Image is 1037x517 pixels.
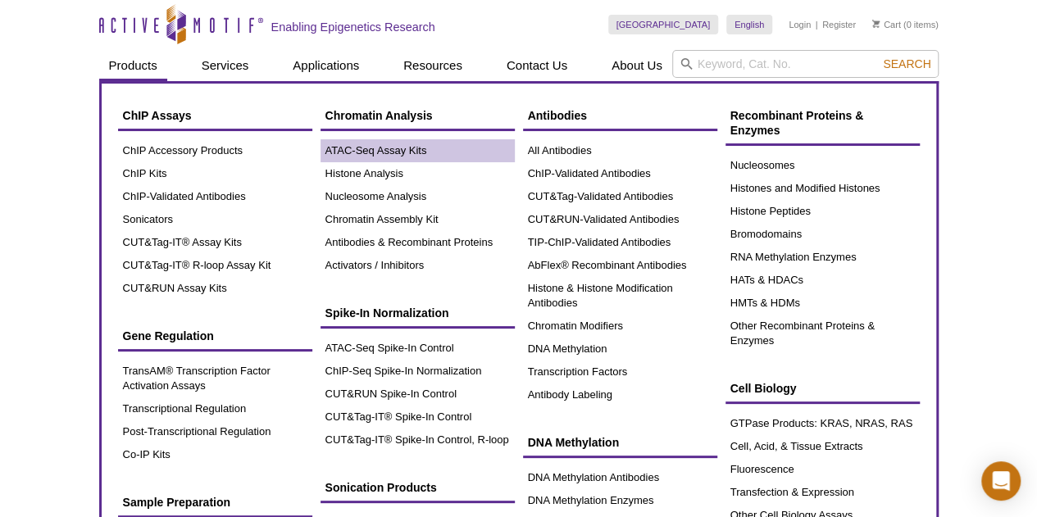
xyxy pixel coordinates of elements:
a: ATAC-Seq Spike-In Control [321,337,515,360]
a: DNA Methylation [523,427,717,458]
a: DNA Methylation Antibodies [523,466,717,489]
span: Cell Biology [730,382,797,395]
a: ChIP-Seq Spike-In Normalization [321,360,515,383]
a: Register [822,19,856,30]
a: ATAC-Seq Assay Kits [321,139,515,162]
a: Antibody Labeling [523,383,717,406]
a: Cell, Acid, & Tissue Extracts [725,435,920,458]
a: CUT&Tag-IT® Spike-In Control [321,406,515,429]
a: Histone & Histone Modification Antibodies [523,277,717,315]
a: CUT&Tag-Validated Antibodies [523,185,717,208]
img: Your Cart [872,20,880,28]
a: Chromatin Modifiers [523,315,717,338]
a: Transfection & Expression [725,481,920,504]
span: Sonication Products [325,481,437,494]
a: Sonicators [118,208,312,231]
input: Keyword, Cat. No. [672,50,939,78]
a: Co-IP Kits [118,443,312,466]
span: Gene Regulation [123,329,214,342]
a: Fluorescence [725,458,920,481]
span: Antibodies [528,109,587,122]
a: Applications [283,50,369,81]
a: DNA Methylation Enzymes [523,489,717,512]
a: Other Recombinant Proteins & Enzymes [725,315,920,352]
a: Services [192,50,259,81]
a: Cart [872,19,901,30]
a: Bromodomains [725,223,920,246]
a: CUT&Tag-IT® Assay Kits [118,231,312,254]
span: Spike-In Normalization [325,306,449,320]
a: Antibodies [523,100,717,131]
a: Resources [393,50,472,81]
a: Cell Biology [725,373,920,404]
a: ChIP Kits [118,162,312,185]
a: Histone Analysis [321,162,515,185]
a: ChIP Accessory Products [118,139,312,162]
a: Nucleosome Analysis [321,185,515,208]
h2: Enabling Epigenetics Research [271,20,435,34]
a: Transcription Factors [523,361,717,383]
a: CUT&Tag-IT® Spike-In Control, R-loop [321,429,515,451]
a: Sonication Products [321,472,515,503]
a: CUT&RUN-Validated Antibodies [523,208,717,231]
span: Recombinant Proteins & Enzymes [730,109,864,137]
a: Contact Us [497,50,577,81]
a: Chromatin Assembly Kit [321,208,515,231]
a: TransAM® Transcription Factor Activation Assays [118,360,312,397]
a: About Us [602,50,672,81]
a: CUT&RUN Assay Kits [118,277,312,300]
span: Search [883,57,930,70]
span: Chromatin Analysis [325,109,433,122]
a: Nucleosomes [725,154,920,177]
a: Products [99,50,167,81]
a: HMTs & HDMs [725,292,920,315]
a: ChIP-Validated Antibodies [118,185,312,208]
a: Antibodies & Recombinant Proteins [321,231,515,254]
a: Chromatin Analysis [321,100,515,131]
span: DNA Methylation [528,436,619,449]
a: Gene Regulation [118,320,312,351]
a: Post-Transcriptional Regulation [118,420,312,443]
a: Histones and Modified Histones [725,177,920,200]
a: Login [789,19,811,30]
a: Activators / Inhibitors [321,254,515,277]
a: [GEOGRAPHIC_DATA] [608,15,719,34]
a: English [726,15,772,34]
a: GTPase Products: KRAS, NRAS, RAS [725,412,920,435]
span: ChIP Assays [123,109,192,122]
a: CUT&Tag-IT® R-loop Assay Kit [118,254,312,277]
a: AbFlex® Recombinant Antibodies [523,254,717,277]
span: Sample Preparation [123,496,231,509]
a: TIP-ChIP-Validated Antibodies [523,231,717,254]
a: ChIP-Validated Antibodies [523,162,717,185]
a: Transcriptional Regulation [118,397,312,420]
a: Recombinant Proteins & Enzymes [725,100,920,146]
a: ChIP Assays [118,100,312,131]
button: Search [878,57,935,71]
a: HATs & HDACs [725,269,920,292]
li: (0 items) [872,15,939,34]
a: CUT&RUN Spike-In Control [321,383,515,406]
div: Open Intercom Messenger [981,461,1021,501]
a: Spike-In Normalization [321,297,515,329]
a: Histone Peptides [725,200,920,223]
a: DNA Methylation [523,338,717,361]
a: RNA Methylation Enzymes [725,246,920,269]
li: | [816,15,818,34]
a: All Antibodies [523,139,717,162]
